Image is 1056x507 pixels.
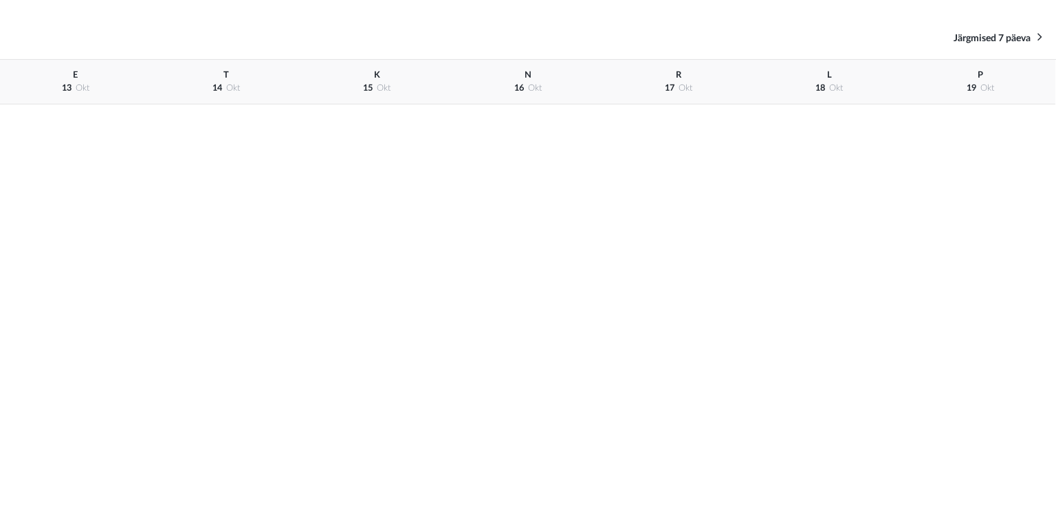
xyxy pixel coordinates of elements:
[73,71,78,79] span: E
[978,71,983,79] span: P
[665,84,674,92] span: 17
[980,84,994,92] span: okt
[62,84,71,92] span: 13
[374,71,380,79] span: K
[967,84,976,92] span: 19
[954,30,1042,45] a: Järgmised 7 päeva
[525,71,531,79] span: N
[514,84,524,92] span: 16
[676,71,681,79] span: R
[827,71,832,79] span: L
[528,84,542,92] span: okt
[223,71,229,79] span: T
[954,34,1031,43] span: Järgmised 7 päeva
[363,84,373,92] span: 15
[829,84,843,92] span: okt
[377,84,390,92] span: okt
[76,84,89,92] span: okt
[679,84,692,92] span: okt
[212,84,222,92] span: 14
[815,84,825,92] span: 18
[226,84,240,92] span: okt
